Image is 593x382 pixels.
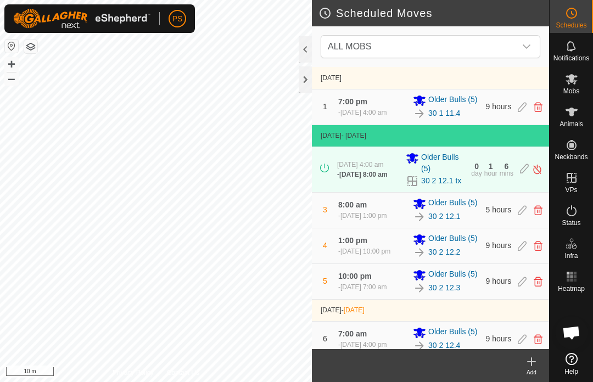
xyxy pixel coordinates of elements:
div: hour [484,170,497,177]
div: Open chat [555,316,588,349]
div: - [338,211,387,221]
a: 30 2 12.1 tx [421,175,461,187]
span: 9 hours [486,334,512,343]
a: 30 2 12.4 [428,340,460,351]
span: 10:00 pm [338,272,372,280]
span: Older Bulls (5) [421,151,465,175]
button: – [5,72,18,85]
div: - [338,282,387,292]
span: [DATE] 10:00 pm [340,248,390,255]
span: 1:00 pm [338,236,367,245]
span: Schedules [556,22,586,29]
div: 0 [474,162,479,170]
span: [DATE] [321,74,342,82]
span: - [342,306,365,314]
span: Older Bulls (5) [428,268,477,282]
img: To [413,107,426,120]
div: mins [500,170,513,177]
span: Older Bulls (5) [428,233,477,246]
span: Animals [560,121,583,127]
span: Status [562,220,580,226]
a: Help [550,349,593,379]
span: ALL MOBS [328,42,371,51]
div: - [338,108,387,117]
span: Help [564,368,578,375]
span: 3 [323,205,327,214]
a: Contact Us [167,368,199,378]
span: Older Bulls (5) [428,197,477,210]
span: 1 [323,102,327,111]
span: [DATE] 8:00 am [339,171,388,178]
span: Mobs [563,88,579,94]
span: Neckbands [555,154,588,160]
span: ALL MOBS [323,36,516,58]
img: To [413,246,426,259]
span: PS [172,13,183,25]
span: [DATE] [321,132,342,139]
div: day [471,170,482,177]
img: To [413,282,426,295]
img: To [413,339,426,352]
span: Heatmap [558,285,585,292]
span: 7:00 pm [338,97,367,106]
span: 9 hours [486,277,512,285]
div: dropdown trigger [516,36,538,58]
button: Map Layers [24,40,37,53]
h2: Scheduled Moves [318,7,549,20]
div: 6 [505,162,509,170]
span: [DATE] 1:00 pm [340,212,387,220]
span: Infra [564,252,578,259]
button: Reset Map [5,40,18,53]
span: [DATE] 4:00 pm [340,341,387,349]
button: + [5,58,18,71]
span: Older Bulls (5) [428,94,477,107]
span: VPs [565,187,577,193]
div: - [338,340,387,350]
a: 30 2 12.3 [428,282,460,294]
div: Add [514,368,549,377]
span: 7:00 am [338,329,367,338]
span: Older Bulls (5) [428,326,477,339]
span: 4 [323,241,327,250]
span: [DATE] 4:00 am [340,109,387,116]
span: [DATE] 4:00 am [337,161,383,168]
span: 6 [323,334,327,343]
span: 9 hours [486,102,512,111]
span: 5 [323,277,327,285]
span: [DATE] [321,306,342,314]
span: Notifications [553,55,589,61]
span: 8:00 am [338,200,367,209]
span: 9 hours [486,241,512,250]
span: - [DATE] [342,132,366,139]
a: 30 2 12.1 [428,211,460,222]
div: - [337,170,388,179]
a: 30 2 12.2 [428,246,460,258]
img: Gallagher Logo [13,9,150,29]
a: Privacy Policy [113,368,154,378]
span: [DATE] [344,306,365,314]
img: To [413,210,426,223]
div: - [338,246,390,256]
span: 5 hours [486,205,512,214]
img: Turn off schedule move [532,164,542,175]
a: 30 1 11.4 [428,108,460,119]
div: 1 [489,162,493,170]
span: [DATE] 7:00 am [340,283,387,291]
